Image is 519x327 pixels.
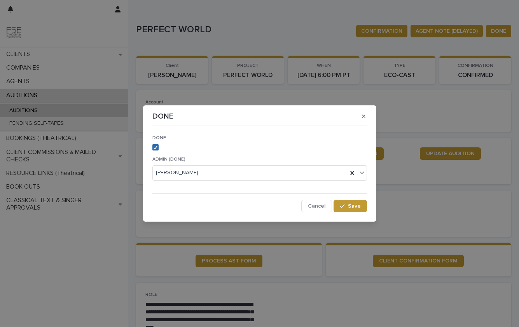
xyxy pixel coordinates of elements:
span: Cancel [308,203,325,209]
span: ADMIN (DONE) [152,157,185,162]
button: Save [334,200,367,212]
span: Save [348,203,361,209]
span: [PERSON_NAME] [156,169,198,177]
p: DONE [152,112,173,121]
button: Cancel [301,200,332,212]
span: DONE [152,136,166,140]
